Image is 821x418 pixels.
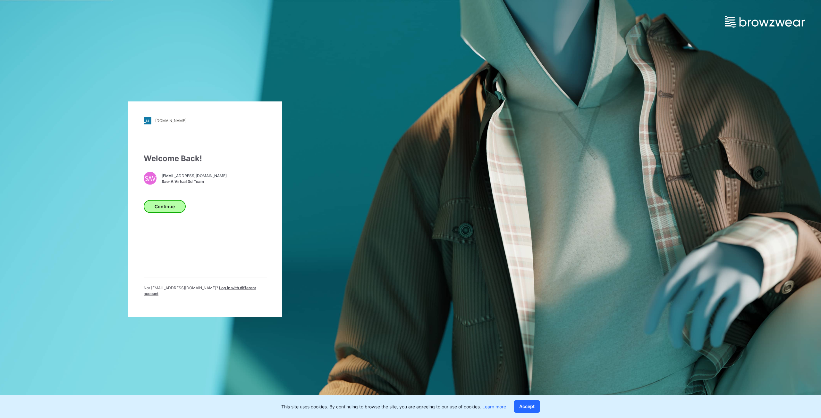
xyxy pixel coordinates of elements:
div: SAV [144,172,157,184]
a: Learn more [482,404,506,409]
span: [EMAIL_ADDRESS][DOMAIN_NAME] [162,173,227,179]
a: [DOMAIN_NAME] [144,117,267,124]
div: Welcome Back! [144,152,267,164]
div: [DOMAIN_NAME] [155,118,186,123]
p: Not [EMAIL_ADDRESS][DOMAIN_NAME] ? [144,285,267,296]
button: Continue [144,200,186,213]
button: Accept [514,400,540,413]
img: stylezone-logo.562084cfcfab977791bfbf7441f1a819.svg [144,117,151,124]
img: browzwear-logo.e42bd6dac1945053ebaf764b6aa21510.svg [725,16,805,28]
p: This site uses cookies. By continuing to browse the site, you are agreeing to our use of cookies. [281,403,506,410]
span: Sae-A Virtual 3d Team [162,179,227,184]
